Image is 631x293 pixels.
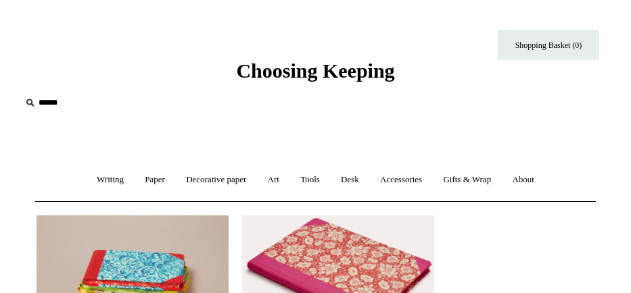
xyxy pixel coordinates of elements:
[87,162,133,198] a: Writing
[135,162,174,198] a: Paper
[498,30,599,60] a: Shopping Basket (0)
[503,162,544,198] a: About
[258,162,289,198] a: Art
[177,162,256,198] a: Decorative paper
[371,162,431,198] a: Accessories
[236,70,394,80] a: Choosing Keeping
[434,162,500,198] a: Gifts & Wrap
[236,59,394,82] span: Choosing Keeping
[331,162,369,198] a: Desk
[291,162,329,198] a: Tools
